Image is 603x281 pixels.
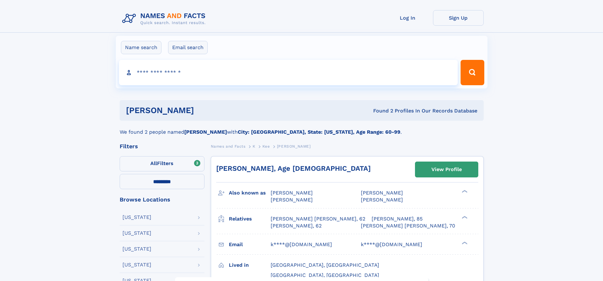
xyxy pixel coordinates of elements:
[361,197,403,203] span: [PERSON_NAME]
[126,106,284,114] h1: [PERSON_NAME]
[216,164,371,172] a: [PERSON_NAME], Age [DEMOGRAPHIC_DATA]
[262,142,270,150] a: Kee
[120,197,204,202] div: Browse Locations
[119,60,458,85] input: search input
[271,215,365,222] a: [PERSON_NAME] [PERSON_NAME], 62
[238,129,400,135] b: City: [GEOGRAPHIC_DATA], State: [US_STATE], Age Range: 60-99
[461,60,484,85] button: Search Button
[460,241,468,245] div: ❯
[120,121,484,136] div: We found 2 people named with .
[271,197,313,203] span: [PERSON_NAME]
[271,272,379,278] span: [GEOGRAPHIC_DATA], [GEOGRAPHIC_DATA]
[120,10,211,27] img: Logo Names and Facts
[460,215,468,219] div: ❯
[122,246,151,252] div: [US_STATE]
[372,215,423,222] a: [PERSON_NAME], 85
[150,160,157,166] span: All
[431,162,462,177] div: View Profile
[168,41,208,54] label: Email search
[415,162,478,177] a: View Profile
[382,10,433,26] a: Log In
[361,222,455,229] a: [PERSON_NAME] [PERSON_NAME], 70
[433,10,484,26] a: Sign Up
[284,107,477,114] div: Found 2 Profiles In Our Records Database
[262,144,270,149] span: Kee
[271,262,379,268] span: [GEOGRAPHIC_DATA], [GEOGRAPHIC_DATA]
[229,239,271,250] h3: Email
[361,190,403,196] span: [PERSON_NAME]
[253,142,255,150] a: K
[122,215,151,220] div: [US_STATE]
[120,156,204,171] label: Filters
[120,144,204,149] div: Filters
[122,262,151,267] div: [US_STATE]
[121,41,161,54] label: Name search
[229,214,271,224] h3: Relatives
[271,222,322,229] a: [PERSON_NAME], 62
[277,144,311,149] span: [PERSON_NAME]
[460,189,468,194] div: ❯
[122,231,151,236] div: [US_STATE]
[184,129,227,135] b: [PERSON_NAME]
[229,188,271,198] h3: Also known as
[211,142,246,150] a: Names and Facts
[253,144,255,149] span: K
[271,190,313,196] span: [PERSON_NAME]
[229,260,271,271] h3: Lived in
